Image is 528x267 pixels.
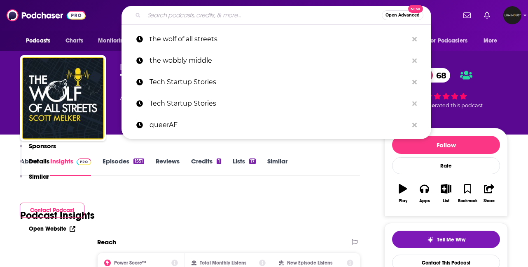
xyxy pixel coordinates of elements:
[65,35,83,47] span: Charts
[503,6,521,24] img: User Profile
[249,158,256,164] div: 17
[427,236,434,243] img: tell me why sparkle
[121,6,431,25] div: Search podcasts, credits, & more...
[458,198,477,203] div: Bookmark
[382,10,423,20] button: Open AdvancedNew
[60,33,88,49] a: Charts
[419,198,430,203] div: Apps
[460,8,474,22] a: Show notifications dropdown
[121,71,431,93] a: Tech Startup Stories
[428,35,467,47] span: For Podcasters
[478,33,508,49] button: open menu
[103,157,144,176] a: Episodes1551
[121,114,431,136] a: queerAF
[217,158,221,164] div: 1
[133,158,144,164] div: 1551
[392,157,500,174] div: Rate
[156,157,180,176] a: Reviews
[435,102,483,109] span: rated this podcast
[437,236,465,243] span: Tell Me Why
[29,225,75,232] a: Open Website
[479,179,500,208] button: Share
[120,93,282,103] div: A daily podcast
[428,68,451,83] span: 68
[20,172,49,188] button: Similar
[144,9,382,22] input: Search podcasts, credits, & more...
[484,198,495,203] div: Share
[20,157,49,172] button: Details
[29,172,49,180] p: Similar
[484,35,498,47] span: More
[121,93,431,114] a: Tech Startup Stories
[443,198,449,203] div: List
[420,68,451,83] a: 68
[150,50,408,71] p: the wobbly middle
[121,28,431,50] a: the wolf of all streets
[267,157,287,176] a: Similar
[121,50,431,71] a: the wobbly middle
[200,260,246,266] h2: Total Monthly Listens
[20,33,61,49] button: open menu
[92,33,138,49] button: open menu
[392,179,414,208] button: Play
[503,6,521,24] button: Show profile menu
[150,71,408,93] p: Tech Startup Stories
[114,260,146,266] h2: Power Score™
[423,33,479,49] button: open menu
[97,238,116,246] h2: Reach
[287,260,332,266] h2: New Episode Listens
[435,179,457,208] button: List
[457,179,478,208] button: Bookmark
[414,179,435,208] button: Apps
[120,63,179,71] span: [PERSON_NAME]
[26,35,50,47] span: Podcasts
[392,231,500,248] button: tell me why sparkleTell Me Why
[399,198,407,203] div: Play
[384,63,508,114] div: 68 4 peoplerated this podcast
[481,8,493,22] a: Show notifications dropdown
[233,157,256,176] a: Lists17
[503,6,521,24] span: Logged in as LuminousPR
[29,157,49,165] p: Details
[191,157,221,176] a: Credits1
[98,35,127,47] span: Monitoring
[7,7,86,23] img: Podchaser - Follow, Share and Rate Podcasts
[150,28,408,50] p: the wolf of all streets
[150,93,408,114] p: Tech Startup Stories
[20,203,84,218] button: Contact Podcast
[385,13,420,17] span: Open Advanced
[408,5,423,13] span: New
[150,114,408,136] p: queerAF
[392,136,500,154] button: Follow
[22,57,104,139] img: The Wolf Of All Streets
